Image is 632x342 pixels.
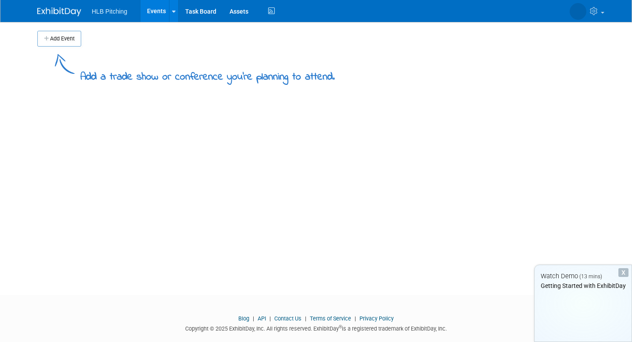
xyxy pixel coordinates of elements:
[535,272,632,281] div: Watch Demo
[579,273,602,280] span: (13 mins)
[352,315,358,322] span: |
[618,268,628,277] div: Dismiss
[267,315,273,322] span: |
[274,315,302,322] a: Contact Us
[251,315,256,322] span: |
[37,31,81,47] button: Add Event
[258,315,266,322] a: API
[359,315,394,322] a: Privacy Policy
[339,324,342,329] sup: ®
[538,5,586,15] img: Danielle Melfe
[310,315,351,322] a: Terms of Service
[535,281,632,290] div: Getting Started with ExhibitDay
[92,8,127,15] span: HLB Pitching
[37,7,81,16] img: ExhibitDay
[80,63,335,85] div: Add a trade show or conference you're planning to attend.
[238,315,249,322] a: Blog
[303,315,309,322] span: |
